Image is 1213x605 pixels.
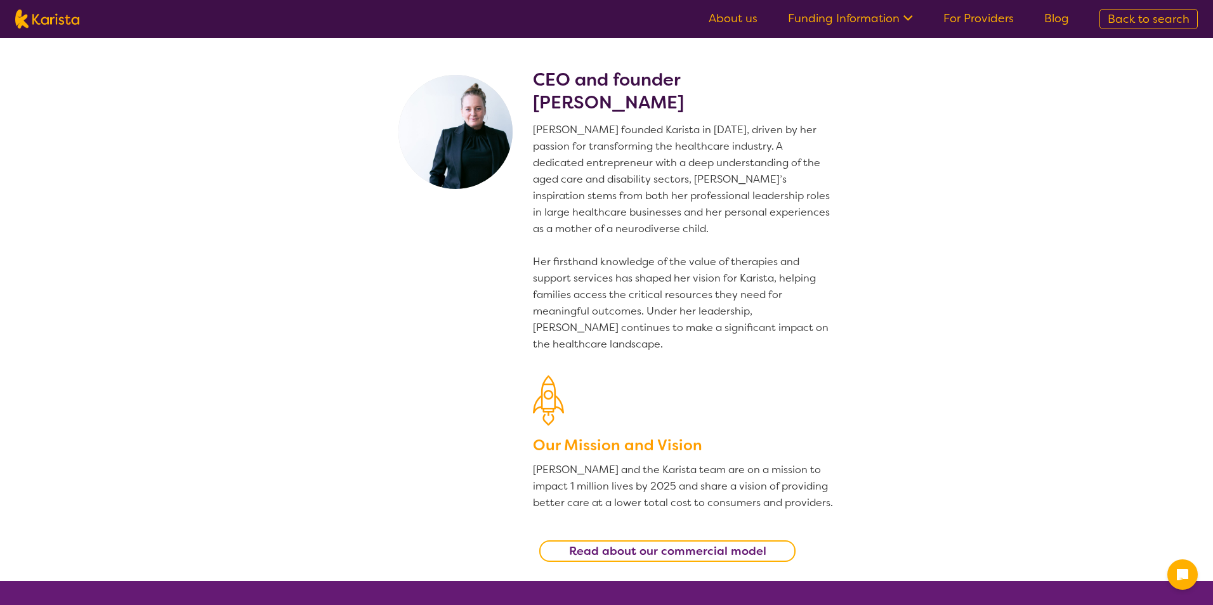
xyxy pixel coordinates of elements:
a: Blog [1044,11,1069,26]
b: Read about our commercial model [569,543,766,559]
h3: Our Mission and Vision [533,434,835,457]
p: [PERSON_NAME] and the Karista team are on a mission to impact 1 million lives by 2025 and share a... [533,462,835,511]
img: Karista logo [15,10,79,29]
h2: CEO and founder [PERSON_NAME] [533,68,835,114]
img: Our Mission [533,375,564,426]
a: For Providers [943,11,1014,26]
span: Back to search [1108,11,1190,27]
p: [PERSON_NAME] founded Karista in [DATE], driven by her passion for transforming the healthcare in... [533,122,835,353]
a: About us [709,11,757,26]
a: Back to search [1099,9,1198,29]
a: Funding Information [788,11,913,26]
